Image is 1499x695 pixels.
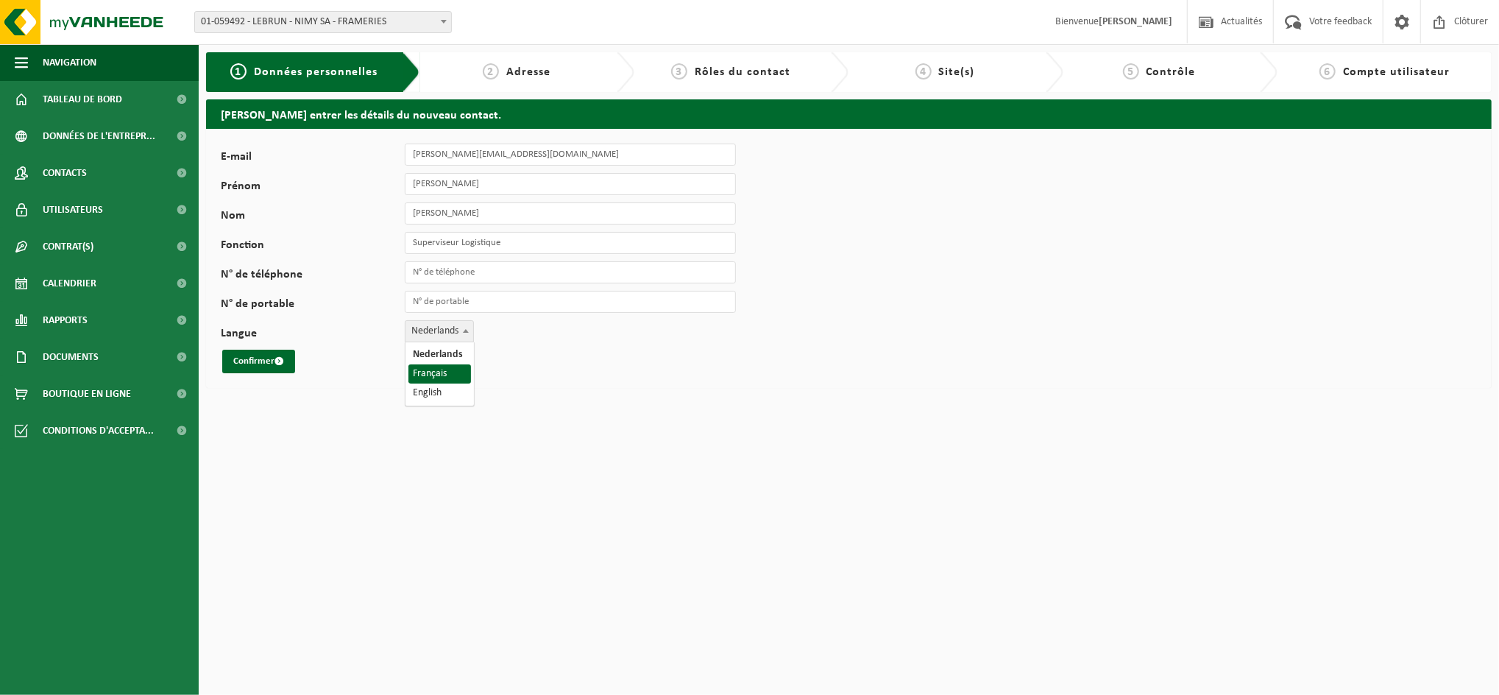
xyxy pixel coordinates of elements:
[915,63,932,80] span: 4
[43,375,131,412] span: Boutique en ligne
[221,328,405,342] label: Langue
[221,210,405,225] label: Nom
[43,302,88,339] span: Rapports
[405,232,736,254] input: Fonction
[43,228,93,265] span: Contrat(s)
[1319,63,1336,80] span: 6
[221,239,405,254] label: Fonction
[221,180,405,195] label: Prénom
[695,66,790,78] span: Rôles du contact
[194,11,452,33] span: 01-059492 - LEBRUN - NIMY SA - FRAMERIES
[405,202,736,225] input: Nom
[405,144,736,166] input: E-mail
[483,63,499,80] span: 2
[195,12,451,32] span: 01-059492 - LEBRUN - NIMY SA - FRAMERIES
[405,321,473,342] span: Nederlands
[43,191,103,228] span: Utilisateurs
[405,261,736,283] input: N° de téléphone
[43,44,96,81] span: Navigation
[408,345,471,364] li: Nederlands
[1147,66,1196,78] span: Contrôle
[43,81,122,118] span: Tableau de bord
[206,99,1492,128] h2: [PERSON_NAME] entrer les détails du nouveau contact.
[221,151,405,166] label: E-mail
[43,339,99,375] span: Documents
[221,269,405,283] label: N° de téléphone
[230,63,247,80] span: 1
[43,155,87,191] span: Contacts
[43,265,96,302] span: Calendrier
[1343,66,1450,78] span: Compte utilisateur
[405,291,736,313] input: N° de portable
[671,63,687,80] span: 3
[506,66,550,78] span: Adresse
[405,320,474,342] span: Nederlands
[408,384,471,403] li: English
[254,66,378,78] span: Données personnelles
[1099,16,1172,27] strong: [PERSON_NAME]
[222,350,295,373] button: Confirmer
[1123,63,1139,80] span: 5
[221,298,405,313] label: N° de portable
[939,66,975,78] span: Site(s)
[43,118,155,155] span: Données de l'entrepr...
[408,364,471,384] li: Français
[43,412,154,449] span: Conditions d'accepta...
[405,173,736,195] input: Prénom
